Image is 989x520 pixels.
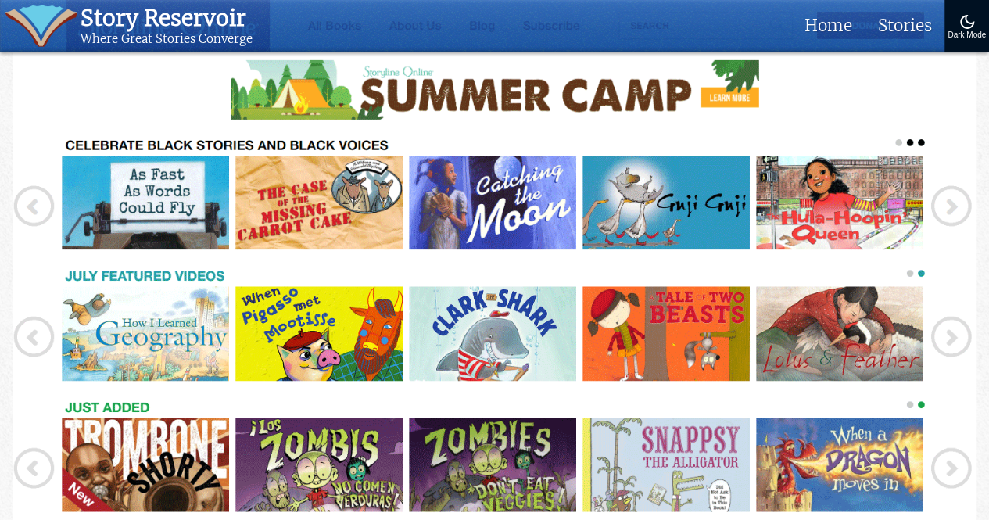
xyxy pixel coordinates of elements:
img: Turn On Dark Mode [958,13,976,31]
div: Story Reservoir [81,5,253,32]
div: Dark Mode [948,31,986,40]
div: Where Great Stories Converge [81,32,253,47]
img: icon of book with waver spilling out. [5,5,77,47]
